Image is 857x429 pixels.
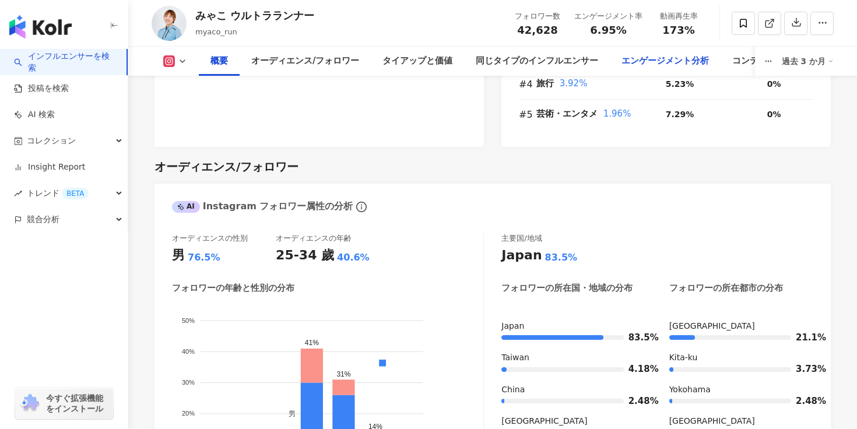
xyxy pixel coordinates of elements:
div: フォロワーの年齢と性別の分布 [172,282,294,294]
div: Taiwan [501,352,645,364]
div: Japan [501,247,542,265]
div: 過去 3 か月 [782,52,834,71]
div: 概要 [210,54,228,68]
div: エンゲージメント分析 [621,54,709,68]
div: 同じタイプのインフルエンサー [476,54,598,68]
tspan: 50% [182,317,195,323]
div: コンテンツ内容分析 [732,54,811,68]
span: 3.73% [796,365,813,374]
div: Yokohama [669,384,813,396]
span: 今すぐ拡張機能をインストール [46,393,110,414]
img: chrome extension [19,394,41,413]
div: Japan [501,321,645,332]
span: 1.96% [603,108,631,119]
div: オーディエンス/フォロワー [251,54,359,68]
div: タイアップと価値 [382,54,452,68]
div: フォロワーの所在都市の分布 [669,282,783,294]
a: Insight Report [14,161,85,173]
span: 2.48% [628,397,646,406]
span: 2.48% [796,397,813,406]
div: 40.6% [337,251,370,264]
a: searchインフルエンサーを検索 [14,51,117,73]
div: #5 [519,107,536,122]
div: China [501,384,645,396]
span: コレクション [27,128,76,154]
span: 21.1% [796,333,813,342]
span: トレンド [27,180,89,206]
span: 7.29% [666,110,694,119]
a: 投稿を検索 [14,83,69,94]
div: 主要国/地域 [501,233,542,244]
tspan: 40% [182,348,195,355]
span: rise [14,189,22,198]
span: 83.5% [628,333,646,342]
div: Instagram フォロワー属性の分析 [172,200,353,213]
div: #4 [519,77,536,92]
span: 競合分析 [27,206,59,233]
img: KOL Avatar [152,6,187,41]
div: 76.5% [188,251,220,264]
div: [GEOGRAPHIC_DATA] [669,321,813,332]
tspan: 30% [182,379,195,386]
div: みゃこ ウルトラランナー [195,8,314,23]
span: 42,628 [517,24,557,36]
span: 男 [280,410,296,418]
span: 3.92% [560,78,588,89]
span: 5.23% [666,79,694,89]
img: logo [9,15,72,38]
div: オーディエンスの性別 [172,233,248,244]
span: 6.95% [590,24,626,36]
span: 芸術・エンタメ [536,108,598,119]
div: AI [172,201,200,213]
div: エンゲージメント率 [574,10,642,22]
a: AI 検索 [14,109,55,121]
span: 4.18% [628,365,646,374]
div: [GEOGRAPHIC_DATA] [501,416,645,427]
div: 83.5% [545,251,578,264]
div: [GEOGRAPHIC_DATA] [669,416,813,427]
div: 25-34 歲 [276,247,334,265]
tspan: 20% [182,410,195,417]
span: 旅行 [536,78,554,89]
div: フォロワーの所在国・地域の分布 [501,282,633,294]
span: 0% [767,79,781,89]
div: BETA [62,188,89,199]
div: オーディエンス/フォロワー [154,159,298,175]
a: chrome extension今すぐ拡張機能をインストール [15,388,113,419]
div: 男 [172,247,185,265]
span: info-circle [354,200,368,214]
span: myaco_run [195,27,237,36]
div: オーディエンスの年齢 [276,233,352,244]
div: Kita-ku [669,352,813,364]
div: 動画再生率 [656,10,701,22]
span: 173% [662,24,695,36]
div: フォロワー数 [515,10,560,22]
span: 0% [767,110,781,119]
